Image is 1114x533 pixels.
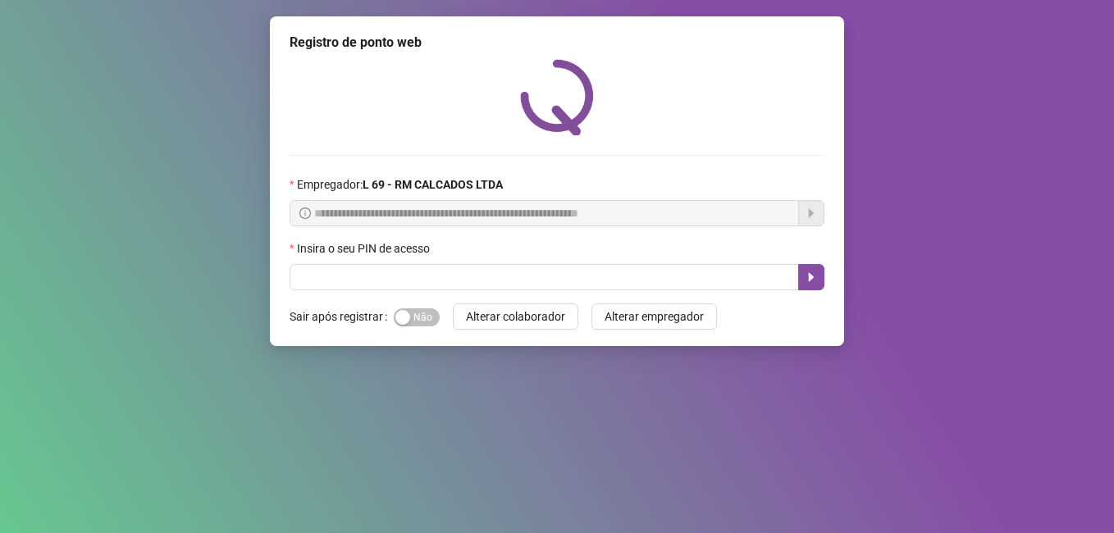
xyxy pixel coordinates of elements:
span: Alterar empregador [605,307,704,326]
button: Alterar empregador [591,303,717,330]
span: info-circle [299,207,311,219]
span: caret-right [805,271,818,284]
label: Insira o seu PIN de acesso [290,239,441,257]
img: QRPoint [520,59,594,135]
div: Registro de ponto web [290,33,824,52]
label: Sair após registrar [290,303,394,330]
span: Empregador : [297,175,503,194]
button: Alterar colaborador [453,303,578,330]
strong: L 69 - RM CALCADOS LTDA [363,178,503,191]
span: Alterar colaborador [466,307,565,326]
